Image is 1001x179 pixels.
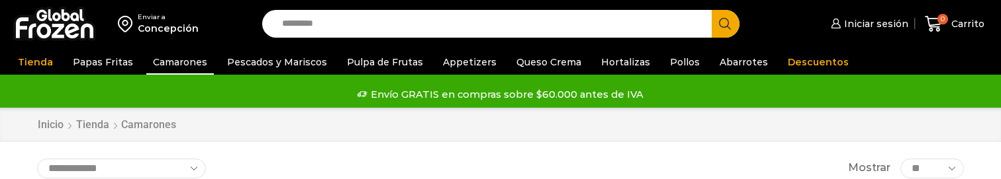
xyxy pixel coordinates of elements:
[948,17,984,30] span: Carrito
[37,159,206,178] select: Pedido de la tienda
[138,13,199,22] div: Enviar a
[595,50,657,75] a: Hortalizas
[37,118,176,133] nav: Breadcrumb
[436,50,503,75] a: Appetizers
[848,161,890,176] span: Mostrar
[712,10,739,38] button: Search button
[138,22,199,35] div: Concepción
[841,17,908,30] span: Iniciar sesión
[121,118,176,131] h1: Camarones
[510,50,588,75] a: Queso Crema
[146,50,214,75] a: Camarones
[118,13,138,35] img: address-field-icon.svg
[713,50,775,75] a: Abarrotes
[922,9,988,40] a: 0 Carrito
[220,50,334,75] a: Pescados y Mariscos
[937,14,948,24] span: 0
[75,118,110,133] a: Tienda
[37,118,64,133] a: Inicio
[66,50,140,75] a: Papas Fritas
[781,50,855,75] a: Descuentos
[828,11,908,37] a: Iniciar sesión
[340,50,430,75] a: Pulpa de Frutas
[11,50,60,75] a: Tienda
[663,50,706,75] a: Pollos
